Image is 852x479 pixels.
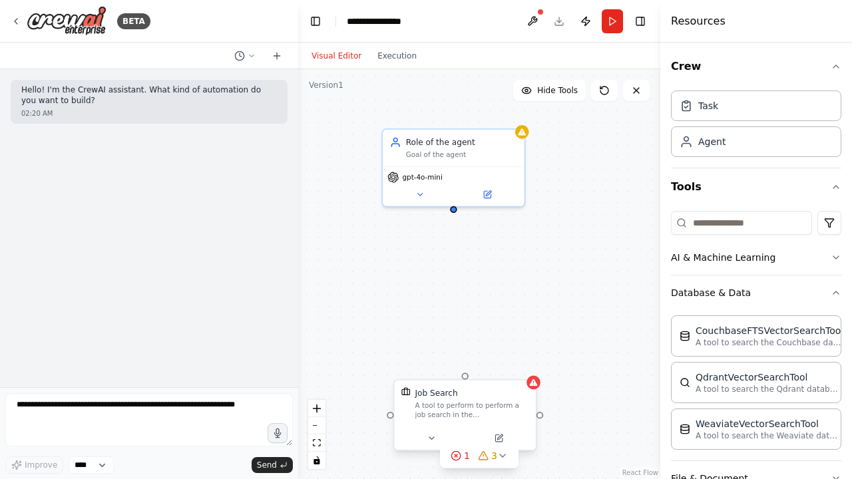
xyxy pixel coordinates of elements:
button: zoom in [308,400,325,417]
div: SerplyJobSearchToolJob SearchA tool to perform to perform a job search in the [GEOGRAPHIC_DATA] w... [393,381,537,453]
button: Improve [5,456,63,474]
div: 02:20 AM [21,108,277,118]
img: SerplyJobSearchTool [401,387,411,397]
button: Hide Tools [513,80,586,101]
button: zoom out [308,417,325,434]
span: 3 [491,449,497,462]
nav: breadcrumb [347,15,415,28]
div: Job Search [415,387,458,399]
div: A tool to perform to perform a job search in the [GEOGRAPHIC_DATA] with a search_query. [415,401,529,420]
div: WeaviateVectorSearchTool [696,417,842,430]
button: Open in side panel [466,431,531,445]
h4: Resources [671,13,726,29]
button: Execution [369,48,425,64]
button: Click to speak your automation idea [268,423,288,443]
button: toggle interactivity [308,452,325,469]
a: React Flow attribution [622,469,658,476]
span: Send [257,460,277,470]
button: Send [252,457,293,473]
span: gpt-4o-mini [403,173,443,182]
span: Hide Tools [537,85,578,96]
button: Crew [671,48,841,85]
div: Crew [671,85,841,168]
button: Switch to previous chat [229,48,261,64]
img: Logo [27,6,106,36]
p: A tool to search the Weaviate database for relevant information on internal documents. [696,430,842,441]
div: Role of the agent [406,136,518,148]
img: CouchbaseFTSVectorSearchTool [680,331,690,341]
button: fit view [308,434,325,452]
div: Goal of the agent [406,150,518,160]
div: CouchbaseFTSVectorSearchTool [696,324,843,337]
p: A tool to search the Qdrant database for relevant information on internal documents. [696,384,842,395]
button: 13 [440,444,519,468]
span: Improve [25,460,57,470]
button: AI & Machine Learning [671,240,841,275]
button: Start a new chat [266,48,288,64]
div: Agent [698,135,726,148]
p: Hello! I'm the CrewAI assistant. What kind of automation do you want to build? [21,85,277,106]
img: QdrantVectorSearchTool [680,377,690,388]
div: React Flow controls [308,400,325,469]
button: Tools [671,168,841,206]
button: Hide left sidebar [306,12,325,31]
button: Hide right sidebar [631,12,650,31]
div: Role of the agentGoal of the agentgpt-4o-mini [381,128,525,207]
button: Open in side panel [455,188,520,202]
button: Database & Data [671,275,841,310]
div: BETA [117,13,150,29]
p: A tool to search the Couchbase database for relevant information on internal documents. [696,337,842,348]
div: Database & Data [671,310,841,460]
div: Version 1 [309,80,343,90]
div: Task [698,99,718,112]
div: QdrantVectorSearchTool [696,371,842,384]
img: WeaviateVectorSearchTool [680,424,690,434]
button: Visual Editor [304,48,369,64]
span: 1 [464,449,470,462]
